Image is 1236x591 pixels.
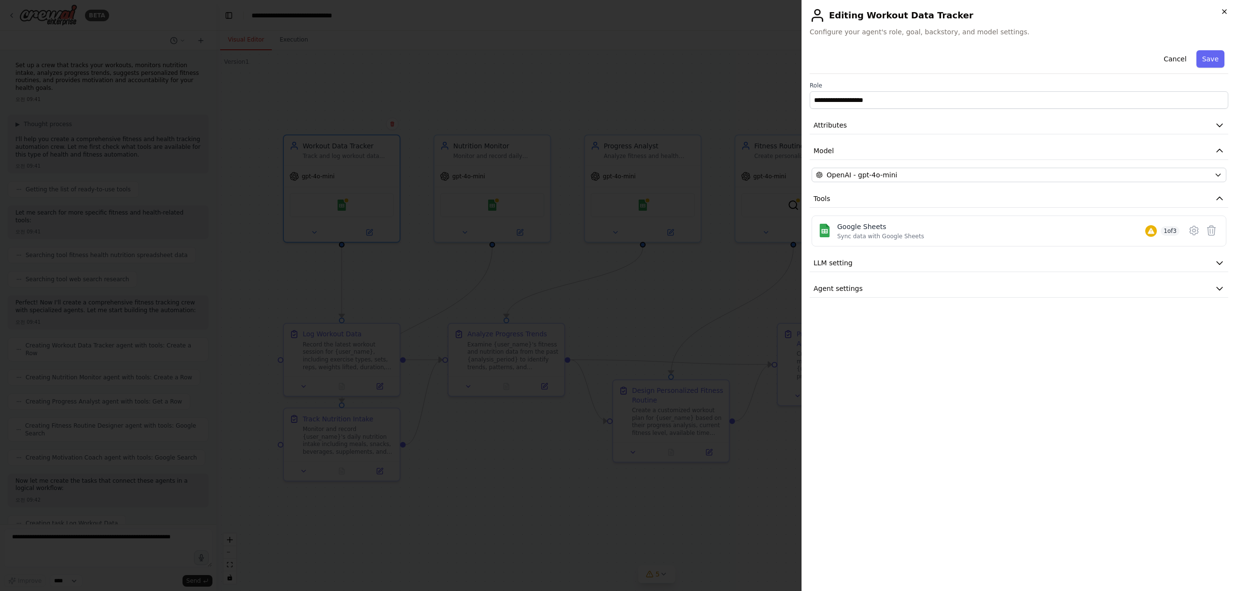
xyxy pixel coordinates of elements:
label: Role [810,82,1228,89]
div: Sync data with Google Sheets [837,232,924,240]
h2: Editing Workout Data Tracker [810,8,1228,23]
button: Agent settings [810,280,1228,298]
button: Cancel [1158,50,1192,68]
span: Attributes [814,120,847,130]
button: LLM setting [810,254,1228,272]
img: Google Sheets [818,224,831,237]
span: Agent settings [814,284,863,293]
span: Tools [814,194,830,203]
span: Model [814,146,834,156]
button: OpenAI - gpt-4o-mini [812,168,1226,182]
button: Save [1196,50,1224,68]
button: Configure tool [1185,222,1203,239]
span: 1 of 3 [1161,226,1180,236]
div: Google Sheets [837,222,924,231]
span: LLM setting [814,258,853,268]
button: Delete tool [1203,222,1220,239]
span: OpenAI - gpt-4o-mini [827,170,897,180]
button: Attributes [810,116,1228,134]
button: Tools [810,190,1228,208]
button: Model [810,142,1228,160]
span: Configure your agent's role, goal, backstory, and model settings. [810,27,1228,37]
